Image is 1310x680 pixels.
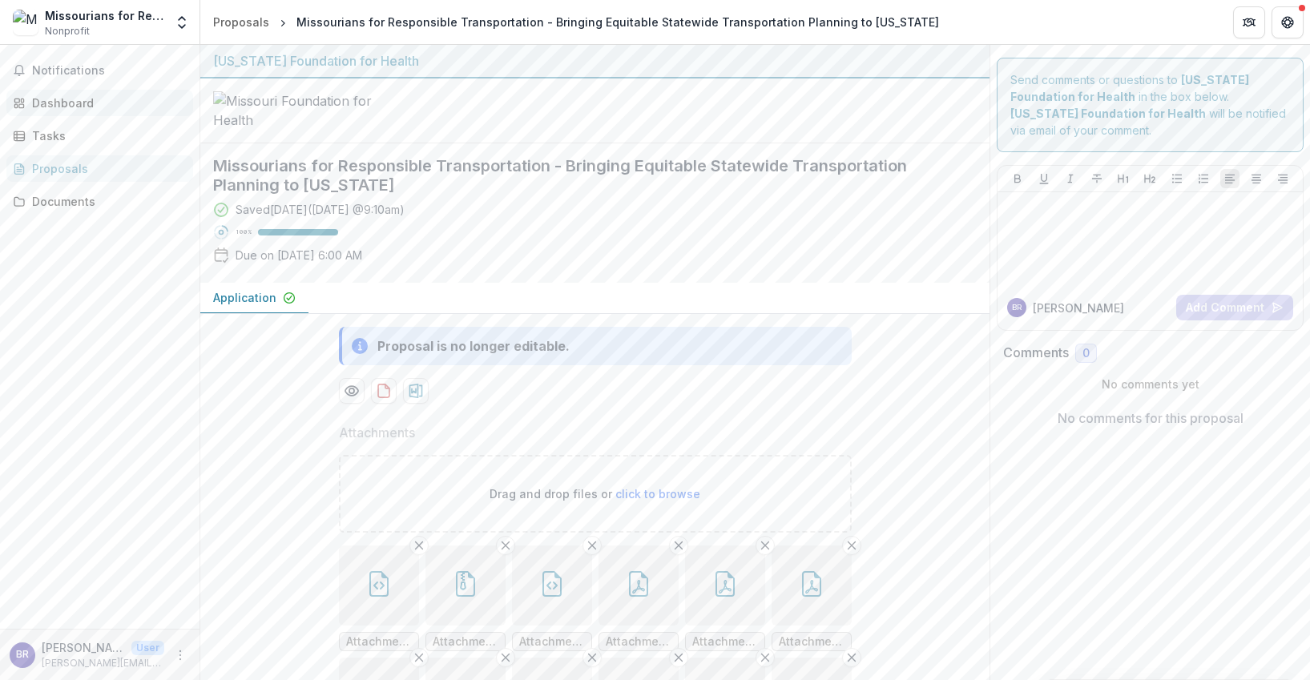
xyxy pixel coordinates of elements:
[339,545,419,651] div: Remove FileAttachments/R493910/07ce684aeb24474ebcbf5d396e214111.html
[236,227,252,238] p: 100 %
[425,545,506,651] div: Remove FileAttachments/R493910/Contractor Payments $8,080.zip
[1012,304,1022,312] div: Becky Reed
[512,545,592,651] div: Remove FileAttachments/6638/Application2.html
[692,635,758,649] span: Attachments/6638/9_ExplanationOfNeedForFiscalSponsor.pdf
[6,123,193,149] a: Tasks
[756,536,775,555] button: Remove File
[346,635,412,649] span: Attachments/R493910/07ce684aeb24474ebcbf5d396e214111.html
[1087,169,1106,188] button: Strike
[213,289,276,306] p: Application
[1008,169,1027,188] button: Bold
[842,536,861,555] button: Remove File
[6,58,193,83] button: Notifications
[1034,169,1054,188] button: Underline
[213,14,269,30] div: Proposals
[997,58,1304,152] div: Send comments or questions to in the box below. will be notified via email of your comment.
[42,656,164,670] p: [PERSON_NAME][EMAIL_ADDRESS][DOMAIN_NAME]
[6,188,193,215] a: Documents
[1273,169,1292,188] button: Align Right
[842,648,861,667] button: Remove File
[519,635,585,649] span: Attachments/6638/Application2.html
[296,14,939,30] div: Missourians for Responsible Transportation - Bringing Equitable Statewide Transportation Planning...
[339,378,365,404] button: Preview 446ac922-a106-4da0-90ea-6c1ee8456d52-0.pdf
[1247,169,1266,188] button: Align Center
[1194,169,1213,188] button: Ordered List
[496,536,515,555] button: Remove File
[433,635,498,649] span: Attachments/R493910/Contractor Payments $8,080.zip
[131,641,164,655] p: User
[1140,169,1159,188] button: Heading 2
[409,648,429,667] button: Remove File
[32,193,180,210] div: Documents
[409,536,429,555] button: Remove File
[32,64,187,78] span: Notifications
[403,378,429,404] button: download-proposal
[236,201,405,218] div: Saved [DATE] ( [DATE] @ 9:10am )
[207,10,276,34] a: Proposals
[171,646,190,665] button: More
[213,51,977,70] div: [US_STATE] Foundation for Health
[32,160,180,177] div: Proposals
[213,91,373,130] img: Missouri Foundation for Health
[599,545,679,651] div: Remove FileAttachments/6638/2022-990.pdf
[1003,345,1069,360] h2: Comments
[1003,376,1297,392] p: No comments yet
[236,247,362,264] p: Due on [DATE] 6:00 AM
[756,648,775,667] button: Remove File
[13,10,38,35] img: Missourians for Responsible Transportation
[42,639,125,656] p: [PERSON_NAME]
[685,545,765,651] div: Remove FileAttachments/6638/9_ExplanationOfNeedForFiscalSponsor.pdf
[1220,169,1239,188] button: Align Left
[772,545,852,651] div: Remove FileAttachments/6638/24-01-16 MRT FY23 P&L.pdf
[32,95,180,111] div: Dashboard
[6,155,193,182] a: Proposals
[1272,6,1304,38] button: Get Help
[45,24,90,38] span: Nonprofit
[45,7,164,24] div: Missourians for Responsible Transportation
[496,648,515,667] button: Remove File
[1058,408,1243,428] p: No comments for this proposal
[1010,107,1206,120] strong: [US_STATE] Foundation for Health
[1033,300,1124,316] p: [PERSON_NAME]
[606,635,671,649] span: Attachments/6638/2022-990.pdf
[615,487,700,501] span: click to browse
[1233,6,1265,38] button: Partners
[1061,169,1080,188] button: Italicize
[32,127,180,144] div: Tasks
[213,156,951,195] h2: Missourians for Responsible Transportation - Bringing Equitable Statewide Transportation Planning...
[339,423,415,442] p: Attachments
[1167,169,1187,188] button: Bullet List
[582,648,602,667] button: Remove File
[1176,295,1293,320] button: Add Comment
[582,536,602,555] button: Remove File
[16,650,29,660] div: Becky Reed
[1082,347,1090,360] span: 0
[490,485,700,502] p: Drag and drop files or
[371,378,397,404] button: download-proposal
[171,6,193,38] button: Open entity switcher
[779,635,844,649] span: Attachments/6638/24-01-16 MRT FY23 P&L.pdf
[6,90,193,116] a: Dashboard
[207,10,945,34] nav: breadcrumb
[669,648,688,667] button: Remove File
[1114,169,1133,188] button: Heading 1
[377,336,570,356] div: Proposal is no longer editable.
[669,536,688,555] button: Remove File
